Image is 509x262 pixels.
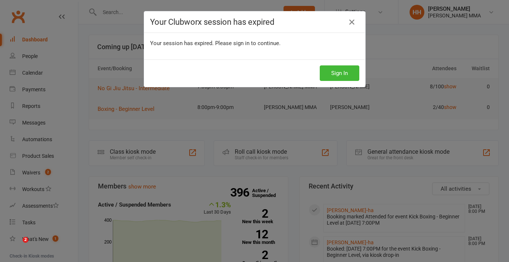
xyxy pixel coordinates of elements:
button: Sign In [320,65,359,81]
span: Your session has expired. Please sign in to continue. [150,40,281,47]
a: Close [346,16,358,28]
span: 2 [23,237,28,243]
h4: Your Clubworx session has expired [150,17,359,27]
iframe: Intercom live chat [7,237,25,255]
